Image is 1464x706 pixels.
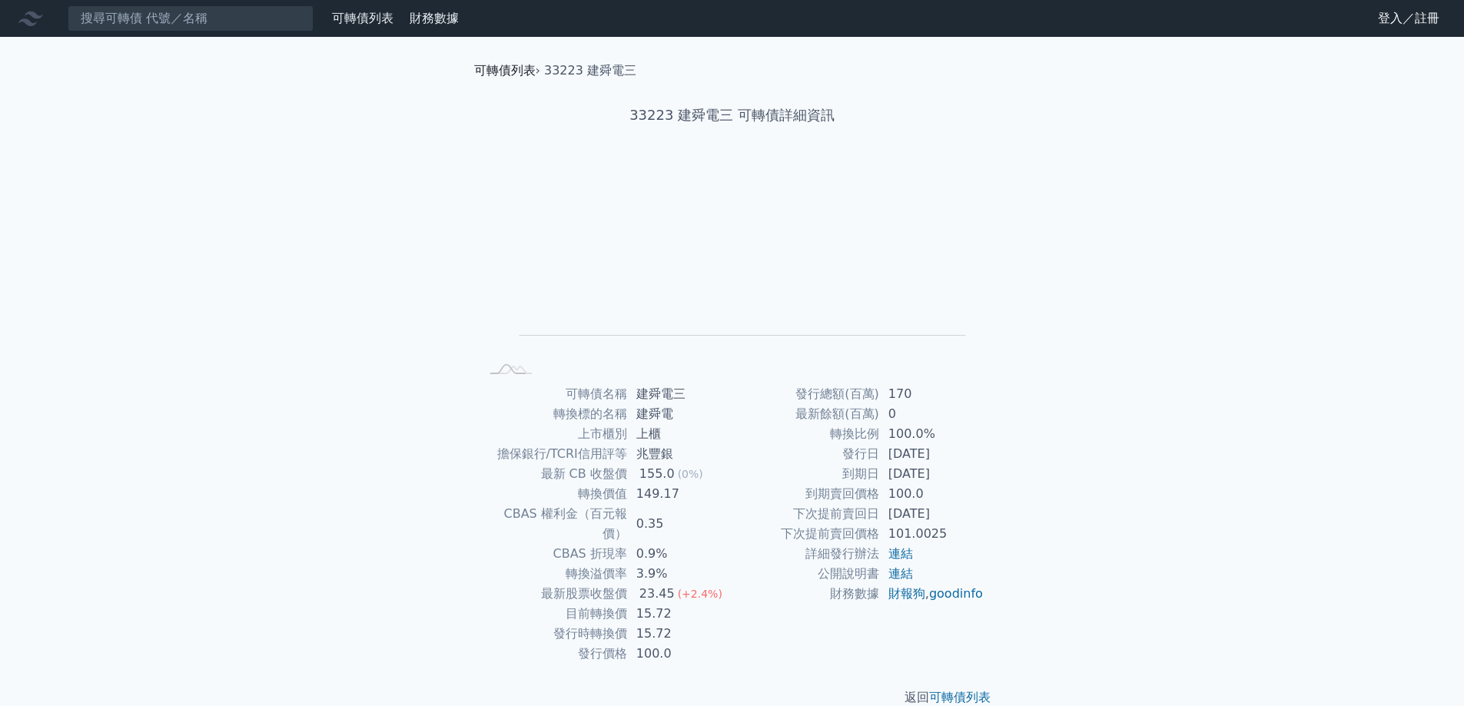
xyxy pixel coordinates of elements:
[480,484,627,504] td: 轉換價值
[627,404,732,424] td: 建舜電
[732,564,879,584] td: 公開說明書
[480,604,627,624] td: 目前轉換價
[879,524,984,544] td: 101.0025
[474,61,540,80] li: ›
[732,384,879,404] td: 發行總額(百萬)
[1366,6,1452,31] a: 登入／註冊
[480,624,627,644] td: 發行時轉換價
[480,444,627,464] td: 擔保銀行/TCRI信用評等
[627,604,732,624] td: 15.72
[636,584,678,604] div: 23.45
[929,586,983,601] a: goodinfo
[627,644,732,664] td: 100.0
[732,584,879,604] td: 財務數據
[879,424,984,444] td: 100.0%
[732,464,879,484] td: 到期日
[732,444,879,464] td: 發行日
[480,464,627,484] td: 最新 CB 收盤價
[627,424,732,444] td: 上櫃
[678,588,722,600] span: (+2.4%)
[480,644,627,664] td: 發行價格
[636,464,678,484] div: 155.0
[474,63,536,78] a: 可轉債列表
[888,566,913,581] a: 連結
[462,104,1003,126] h1: 33223 建舜電三 可轉債詳細資訊
[879,484,984,504] td: 100.0
[879,464,984,484] td: [DATE]
[627,564,732,584] td: 3.9%
[879,384,984,404] td: 170
[732,424,879,444] td: 轉換比例
[480,584,627,604] td: 最新股票收盤價
[68,5,314,31] input: 搜尋可轉債 代號／名稱
[627,484,732,504] td: 149.17
[480,544,627,564] td: CBAS 折現率
[480,564,627,584] td: 轉換溢價率
[1387,632,1464,706] div: 聊天小工具
[879,404,984,424] td: 0
[627,544,732,564] td: 0.9%
[732,524,879,544] td: 下次提前賣回價格
[627,444,732,464] td: 兆豐銀
[627,504,732,544] td: 0.35
[627,384,732,404] td: 建舜電三
[732,484,879,504] td: 到期賣回價格
[332,11,393,25] a: 可轉債列表
[480,504,627,544] td: CBAS 權利金（百元報價）
[544,61,636,80] li: 33223 建舜電三
[480,384,627,404] td: 可轉債名稱
[678,468,703,480] span: (0%)
[879,444,984,464] td: [DATE]
[627,624,732,644] td: 15.72
[929,690,991,704] a: 可轉債列表
[879,584,984,604] td: ,
[480,424,627,444] td: 上市櫃別
[505,174,966,358] g: Chart
[732,544,879,564] td: 詳細發行辦法
[410,11,459,25] a: 財務數據
[480,404,627,424] td: 轉換標的名稱
[879,504,984,524] td: [DATE]
[1387,632,1464,706] iframe: Chat Widget
[732,404,879,424] td: 最新餘額(百萬)
[732,504,879,524] td: 下次提前賣回日
[888,546,913,561] a: 連結
[888,586,925,601] a: 財報狗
